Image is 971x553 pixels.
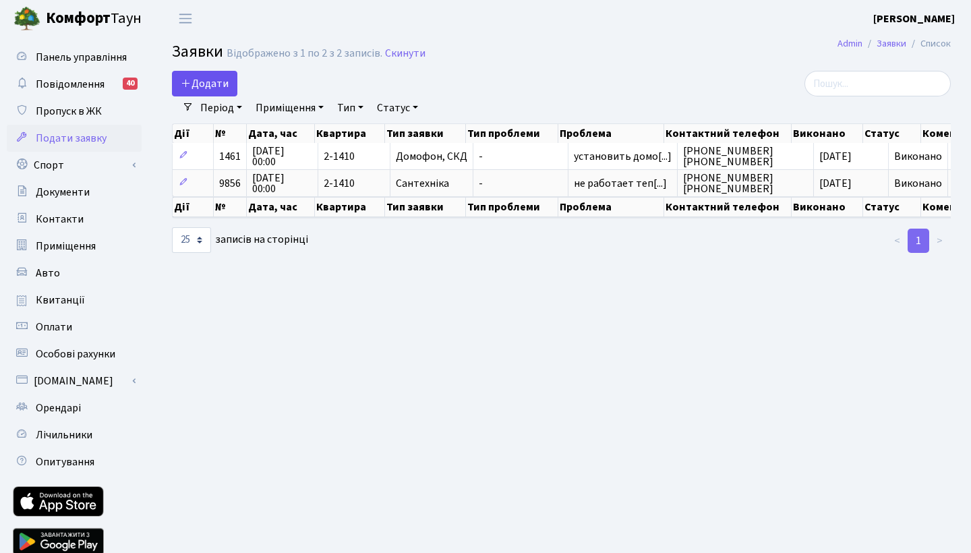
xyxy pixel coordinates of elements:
[123,78,138,90] div: 40
[863,197,922,217] th: Статус
[7,260,142,287] a: Авто
[7,179,142,206] a: Документи
[7,233,142,260] a: Приміщення
[466,124,558,143] th: Тип проблеми
[7,206,142,233] a: Контакти
[219,176,241,191] span: 9856
[36,50,127,65] span: Панель управління
[877,36,906,51] a: Заявки
[863,124,922,143] th: Статус
[7,395,142,421] a: Орендарі
[173,197,214,217] th: Дії
[894,176,942,191] span: Виконано
[227,47,382,60] div: Відображено з 1 по 2 з 2 записів.
[173,124,214,143] th: Дії
[873,11,955,26] b: [PERSON_NAME]
[172,40,223,63] span: Заявки
[315,197,384,217] th: Квартира
[46,7,142,30] span: Таун
[252,146,312,167] span: [DATE] 00:00
[36,455,94,469] span: Опитування
[252,173,312,194] span: [DATE] 00:00
[819,176,852,191] span: [DATE]
[7,44,142,71] a: Панель управління
[7,314,142,341] a: Оплати
[36,239,96,254] span: Приміщення
[214,124,247,143] th: №
[894,149,942,164] span: Виконано
[169,7,202,30] button: Переключити навігацію
[7,152,142,179] a: Спорт
[36,320,72,334] span: Оплати
[683,146,808,167] span: [PHONE_NUMBER] [PHONE_NUMBER]
[479,151,562,162] span: -
[36,401,81,415] span: Орендарі
[7,421,142,448] a: Лічильники
[172,227,308,253] label: записів на сторінці
[837,36,862,51] a: Admin
[214,197,247,217] th: №
[172,227,211,253] select: записів на сторінці
[7,287,142,314] a: Квитанції
[558,124,665,143] th: Проблема
[479,178,562,189] span: -
[385,47,425,60] a: Скинути
[195,96,247,119] a: Період
[683,173,808,194] span: [PHONE_NUMBER] [PHONE_NUMBER]
[36,428,92,442] span: Лічильники
[36,77,105,92] span: Повідомлення
[792,197,863,217] th: Виконано
[315,124,384,143] th: Квартира
[466,197,558,217] th: Тип проблеми
[7,98,142,125] a: Пропуск в ЖК
[36,266,60,281] span: Авто
[385,124,466,143] th: Тип заявки
[172,71,237,96] a: Додати
[46,7,111,29] b: Комфорт
[324,151,384,162] span: 2-1410
[7,71,142,98] a: Повідомлення40
[574,176,667,191] span: не работает теп[...]
[558,197,665,217] th: Проблема
[819,149,852,164] span: [DATE]
[332,96,369,119] a: Тип
[385,197,466,217] th: Тип заявки
[250,96,329,119] a: Приміщення
[219,149,241,164] span: 1461
[7,368,142,395] a: [DOMAIN_NAME]
[372,96,423,119] a: Статус
[13,5,40,32] img: logo.png
[181,76,229,91] span: Додати
[804,71,951,96] input: Пошук...
[792,124,863,143] th: Виконано
[574,149,672,164] span: установить домо[...]
[664,124,792,143] th: Контактний телефон
[36,347,115,361] span: Особові рахунки
[247,124,315,143] th: Дата, час
[36,212,84,227] span: Контакти
[36,185,90,200] span: Документи
[908,229,929,253] a: 1
[7,125,142,152] a: Подати заявку
[906,36,951,51] li: Список
[36,131,107,146] span: Подати заявку
[817,30,971,58] nav: breadcrumb
[7,448,142,475] a: Опитування
[247,197,315,217] th: Дата, час
[36,293,85,308] span: Квитанції
[36,104,102,119] span: Пропуск в ЖК
[396,151,467,162] span: Домофон, СКД
[873,11,955,27] a: [PERSON_NAME]
[664,197,792,217] th: Контактний телефон
[324,178,384,189] span: 2-1410
[396,178,467,189] span: Сантехніка
[7,341,142,368] a: Особові рахунки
